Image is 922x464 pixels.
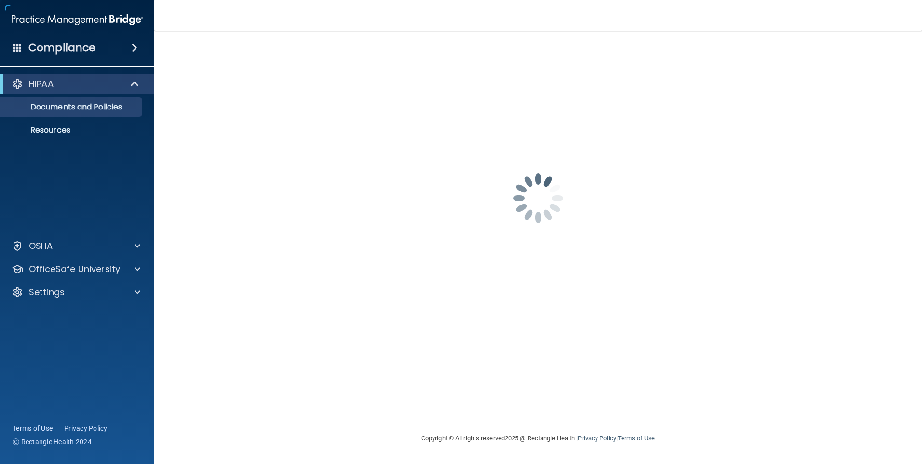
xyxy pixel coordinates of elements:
[29,78,54,90] p: HIPAA
[618,435,655,442] a: Terms of Use
[12,10,143,29] img: PMB logo
[6,125,138,135] p: Resources
[13,437,92,447] span: Ⓒ Rectangle Health 2024
[29,240,53,252] p: OSHA
[28,41,95,55] h4: Compliance
[64,423,108,433] a: Privacy Policy
[29,287,65,298] p: Settings
[12,78,140,90] a: HIPAA
[13,423,53,433] a: Terms of Use
[755,396,910,434] iframe: Drift Widget Chat Controller
[490,150,586,246] img: spinner.e123f6fc.gif
[578,435,616,442] a: Privacy Policy
[12,287,140,298] a: Settings
[29,263,120,275] p: OfficeSafe University
[12,240,140,252] a: OSHA
[6,102,138,112] p: Documents and Policies
[12,263,140,275] a: OfficeSafe University
[362,423,714,454] div: Copyright © All rights reserved 2025 @ Rectangle Health | |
